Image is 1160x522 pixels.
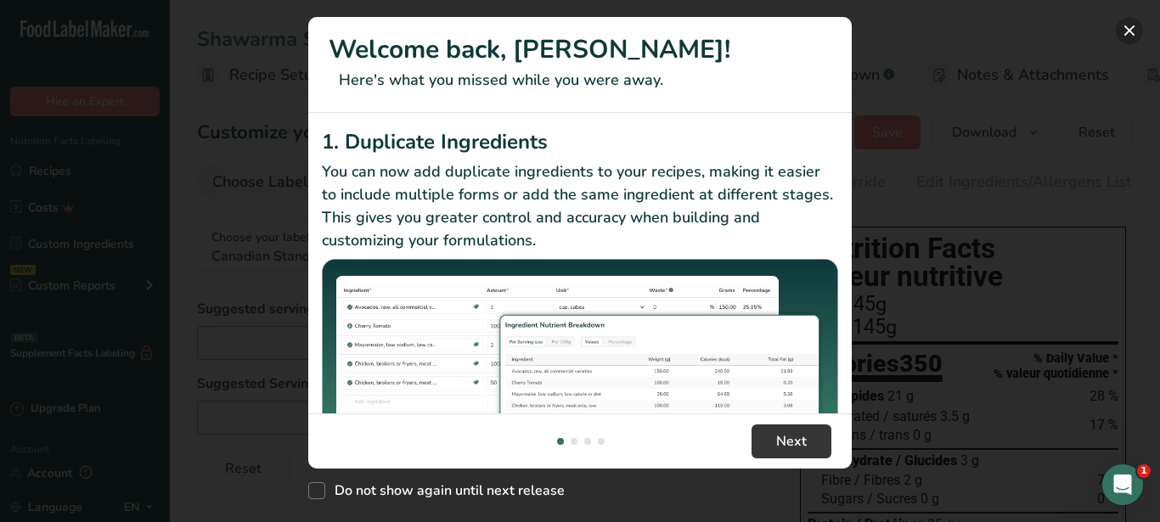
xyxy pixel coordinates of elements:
p: Here's what you missed while you were away. [329,69,831,92]
iframe: Intercom live chat [1102,464,1143,505]
span: 1 [1137,464,1151,478]
h2: 1. Duplicate Ingredients [322,126,838,157]
h1: Welcome back, [PERSON_NAME]! [329,31,831,69]
p: You can now add duplicate ingredients to your recipes, making it easier to include multiple forms... [322,160,838,252]
button: Next [752,424,831,458]
span: Next [776,431,807,452]
span: Do not show again until next release [325,482,565,499]
img: Duplicate Ingredients [322,259,838,452]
